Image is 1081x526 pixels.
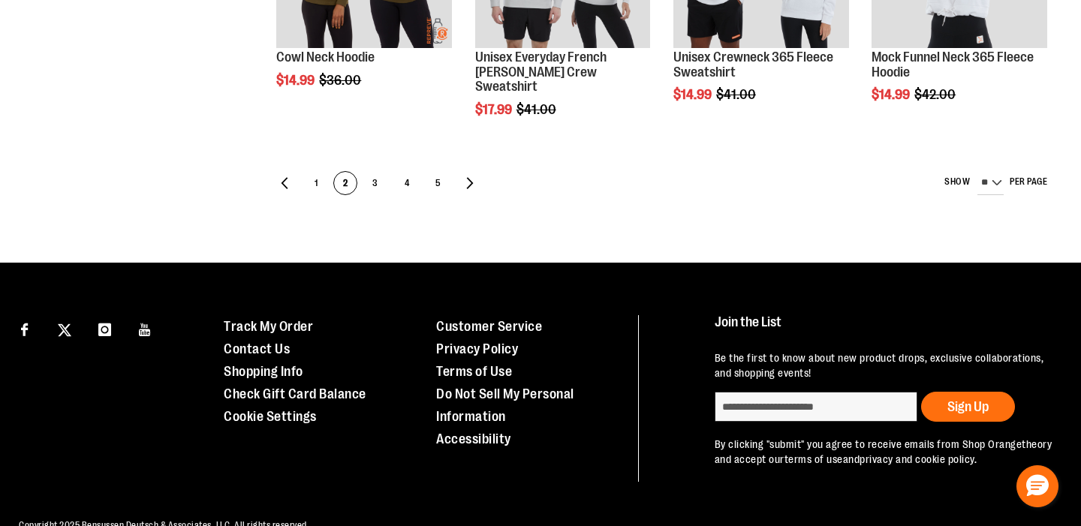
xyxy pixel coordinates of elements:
span: $41.00 [716,87,758,102]
img: Twitter [58,323,71,337]
span: $14.99 [276,73,317,88]
a: Visit our Facebook page [11,315,38,341]
a: privacy and cookie policy. [860,453,977,465]
span: $14.99 [872,87,912,102]
a: Cookie Settings [224,409,317,424]
a: Mock Funnel Neck 365 Fleece Hoodie [872,50,1034,80]
input: enter email [715,392,917,422]
p: Be the first to know about new product drops, exclusive collaborations, and shopping events! [715,350,1052,380]
a: Visit our X page [52,315,78,341]
a: Visit our Instagram page [92,315,118,341]
h4: Join the List [715,315,1052,343]
a: 1 [304,171,328,195]
a: Shopping Info [224,364,303,379]
a: Visit our Youtube page [132,315,158,341]
span: $14.99 [673,87,714,102]
a: terms of use [784,453,843,465]
span: 3 [364,172,387,196]
span: $36.00 [319,73,363,88]
a: Contact Us [224,341,290,356]
a: Cowl Neck Hoodie [276,50,375,65]
p: By clicking "submit" you agree to receive emails from Shop Orangetheory and accept our and [715,437,1052,467]
a: Customer Service [436,319,542,334]
a: 4 [395,171,419,195]
span: Sign Up [947,399,989,414]
a: 3 [363,171,387,195]
span: per page [1010,176,1047,187]
a: Terms of Use [436,364,512,379]
a: Unisex Crewneck 365 Fleece Sweatshirt [673,50,833,80]
span: 1 [305,172,327,196]
span: $17.99 [475,102,514,117]
a: Accessibility [436,431,511,446]
a: Do Not Sell My Personal Information [436,386,574,424]
span: $42.00 [914,87,958,102]
span: $41.00 [516,102,559,117]
span: 5 [427,172,450,196]
a: Unisex Everyday French [PERSON_NAME] Crew Sweatshirt [475,50,607,95]
span: 2 [334,172,357,196]
span: Show [944,176,970,187]
select: Show per page [977,171,1004,195]
span: 4 [396,172,418,196]
button: Hello, have a question? Let’s chat. [1016,465,1058,507]
a: 5 [426,171,450,195]
a: Track My Order [224,319,313,334]
a: Privacy Policy [436,341,518,356]
button: Sign Up [921,392,1015,422]
a: Check Gift Card Balance [224,386,366,401]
